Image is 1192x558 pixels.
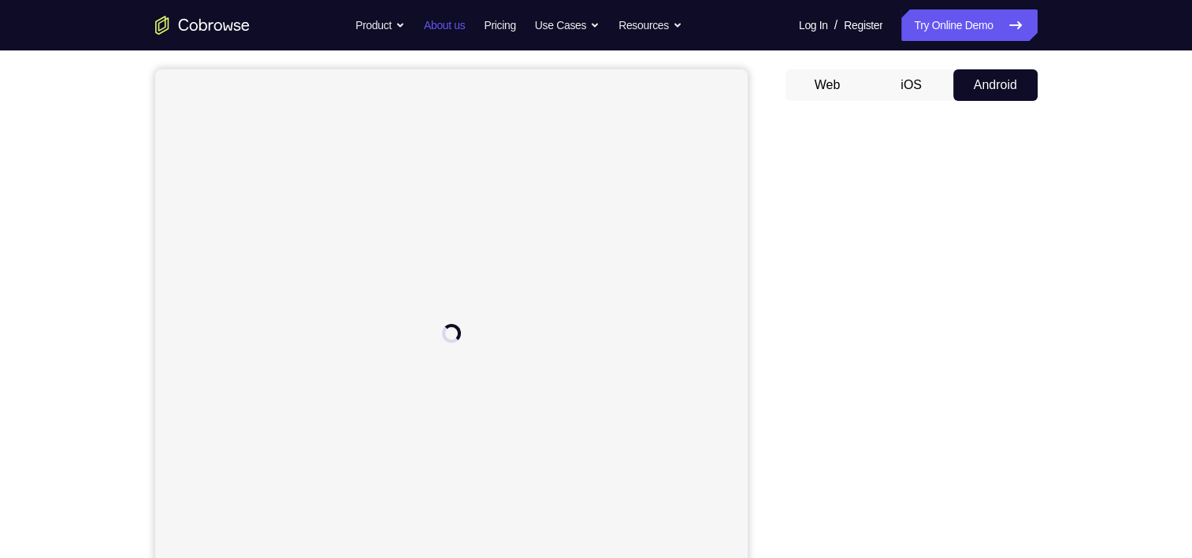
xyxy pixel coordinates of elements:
button: Product [355,9,405,41]
a: About us [424,9,465,41]
button: iOS [869,69,953,101]
span: / [834,16,837,35]
button: Use Cases [535,9,600,41]
button: Resources [618,9,682,41]
a: Try Online Demo [901,9,1037,41]
a: Pricing [484,9,515,41]
a: Log In [799,9,828,41]
a: Go to the home page [155,16,250,35]
a: Register [844,9,882,41]
button: Android [953,69,1038,101]
button: Web [785,69,870,101]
